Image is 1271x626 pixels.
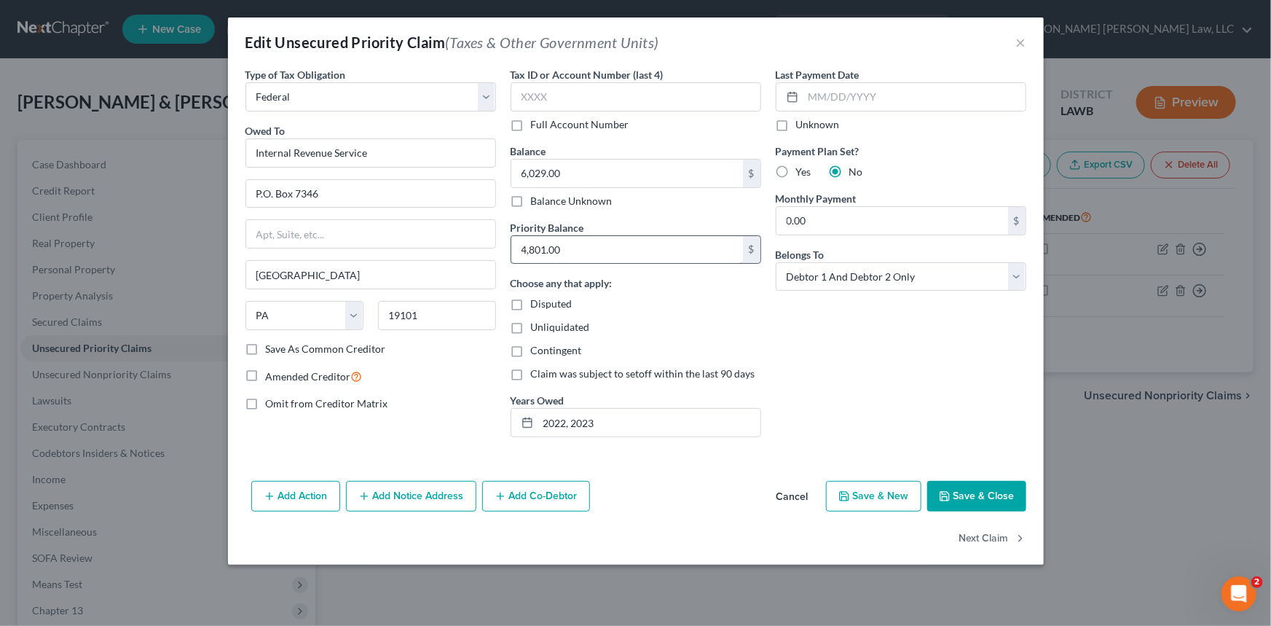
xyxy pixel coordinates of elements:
[776,249,825,261] span: Belongs To
[511,236,743,264] input: 0.00
[927,481,1026,512] button: Save & Close
[378,301,496,330] input: Enter zip...
[511,275,613,291] label: Choose any that apply:
[266,342,386,356] label: Save As Common Creditor
[531,367,755,380] span: Claim was subject to setoff within the last 90 days
[959,523,1026,554] button: Next Claim
[511,82,761,111] input: XXXX
[246,261,495,289] input: Enter city...
[511,144,546,159] label: Balance
[826,481,921,512] button: Save & New
[796,117,840,132] label: Unknown
[776,144,1026,159] label: Payment Plan Set?
[445,34,659,51] span: (Taxes & Other Government Units)
[1016,34,1026,51] button: ×
[266,370,351,383] span: Amended Creditor
[743,236,760,264] div: $
[245,138,496,168] input: Search creditor by name...
[796,165,811,178] span: Yes
[538,409,760,437] input: --
[482,481,590,512] button: Add Co-Debtor
[245,69,346,81] span: Type of Tax Obligation
[776,191,857,206] label: Monthly Payment
[803,83,1026,111] input: MM/DD/YYYY
[1251,576,1263,588] span: 2
[1008,207,1026,235] div: $
[531,194,613,208] label: Balance Unknown
[531,297,572,310] span: Disputed
[776,207,1008,235] input: 0.00
[531,344,582,356] span: Contingent
[765,482,820,512] button: Cancel
[776,67,859,82] label: Last Payment Date
[743,160,760,187] div: $
[266,397,388,410] span: Omit from Creditor Matrix
[511,67,664,82] label: Tax ID or Account Number (last 4)
[511,220,584,235] label: Priority Balance
[511,160,743,187] input: 0.00
[246,220,495,248] input: Apt, Suite, etc...
[511,393,564,408] label: Years Owed
[245,125,286,137] span: Owed To
[251,481,340,512] button: Add Action
[246,180,495,208] input: Enter address...
[531,117,629,132] label: Full Account Number
[531,321,590,333] span: Unliquidated
[245,32,659,52] div: Edit Unsecured Priority Claim
[346,481,476,512] button: Add Notice Address
[849,165,863,178] span: No
[1221,576,1256,611] iframe: Intercom live chat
